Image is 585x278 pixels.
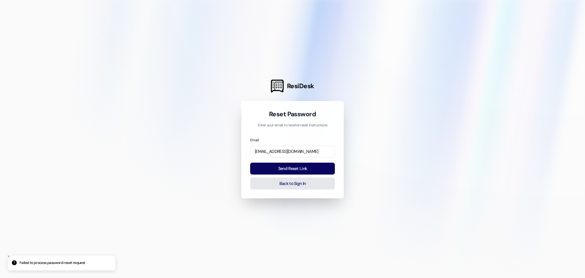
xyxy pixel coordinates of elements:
img: ResiDesk Logo [271,80,284,92]
span: ResiDesk [287,82,314,90]
label: Email [250,138,259,143]
p: Failed to process password reset request [19,260,85,266]
h1: Reset Password [250,110,335,118]
p: Enter your email to receive reset instructions [250,123,335,128]
button: Send Reset Link [250,163,335,175]
button: Close toast [5,253,12,259]
button: Back to Sign In [250,178,335,190]
input: name@example.com [250,146,335,157]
